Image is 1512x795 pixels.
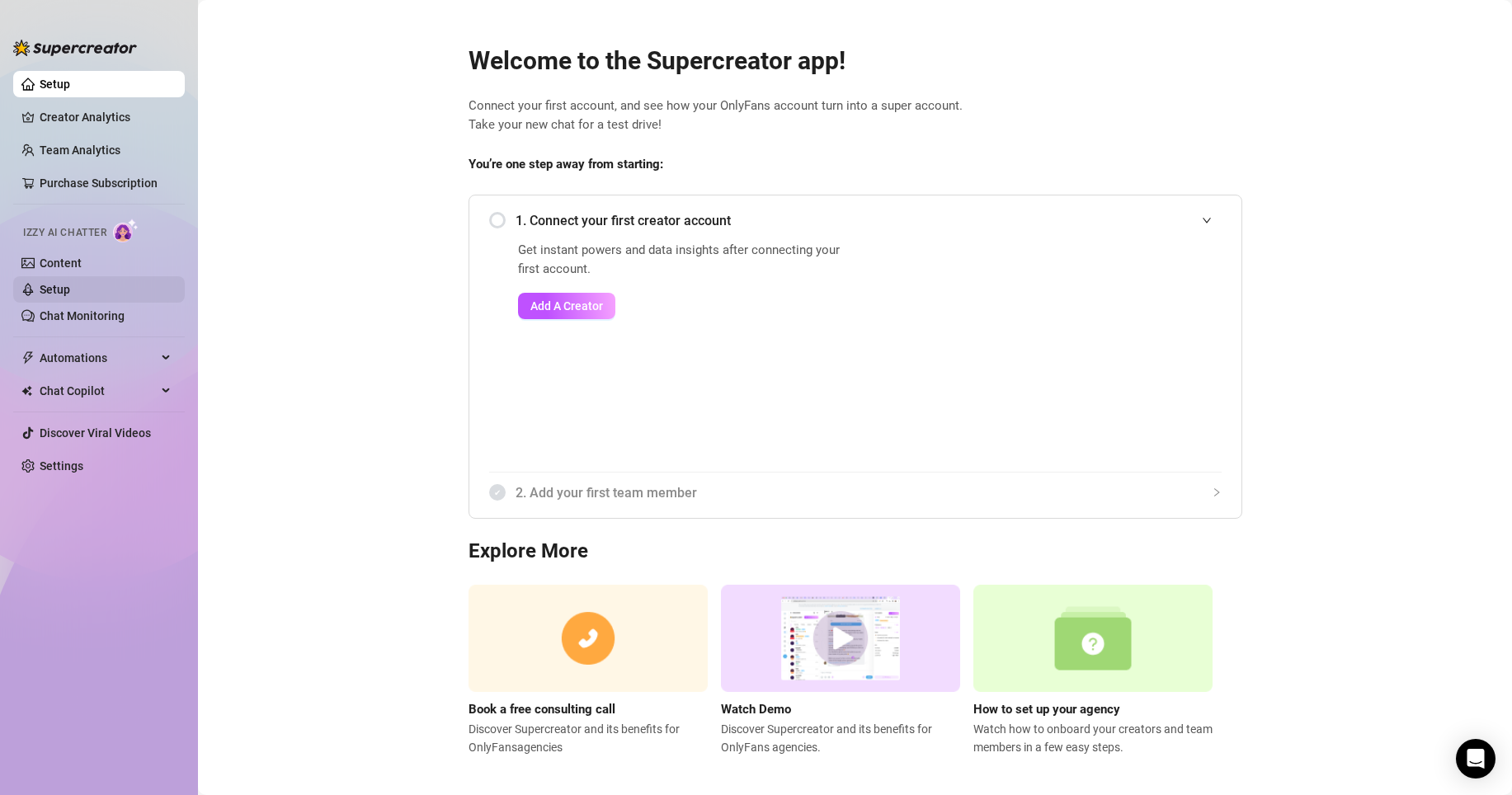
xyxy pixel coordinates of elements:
[973,702,1120,717] strong: How to set up your agency
[1202,215,1212,225] span: expanded
[469,539,1242,565] h3: Explore More
[469,585,708,756] a: Book a free consulting callDiscover Supercreator and its benefits for OnlyFansagencies
[40,170,172,196] a: Purchase Subscription
[489,473,1222,513] div: 2. Add your first team member
[518,293,615,319] button: Add A Creator
[469,157,663,172] strong: You’re one step away from starting:
[530,299,603,313] span: Add A Creator
[469,45,1242,77] h2: Welcome to the Supercreator app!
[469,585,708,693] img: consulting call
[973,585,1213,756] a: How to set up your agencyWatch how to onboard your creators and team members in a few easy steps.
[721,720,960,756] span: Discover Supercreator and its benefits for OnlyFans agencies.
[40,426,151,440] a: Discover Viral Videos
[469,702,615,717] strong: Book a free consulting call
[40,309,125,322] a: Chat Monitoring
[973,720,1213,756] span: Watch how to onboard your creators and team members in a few easy steps.
[721,585,960,693] img: supercreator demo
[40,459,83,473] a: Settings
[13,40,137,56] img: logo-BBDzfeDw.svg
[113,219,139,242] img: AI Chatter
[469,96,1242,135] span: Connect your first account, and see how your OnlyFans account turn into a super account. Take you...
[40,104,172,130] a: Creator Analytics
[40,345,157,371] span: Automations
[23,225,106,241] span: Izzy AI Chatter
[21,351,35,365] span: thunderbolt
[1212,487,1222,497] span: collapsed
[469,720,708,756] span: Discover Supercreator and its benefits for OnlyFans agencies
[40,256,82,270] a: Content
[721,585,960,756] a: Watch DemoDiscover Supercreator and its benefits for OnlyFans agencies.
[1456,739,1496,779] div: Open Intercom Messenger
[518,293,850,319] a: Add A Creator
[40,78,70,91] a: Setup
[40,283,70,296] a: Setup
[516,482,1222,503] span: 2. Add your first team member
[721,702,791,717] strong: Watch Demo
[518,241,850,280] span: Get instant powers and data insights after connecting your first account.
[40,143,120,157] a: Team Analytics
[516,210,1222,231] span: 1. Connect your first creator account
[973,585,1213,693] img: setup agency guide
[21,385,32,397] img: Chat Copilot
[489,200,1222,241] div: 1. Connect your first creator account
[892,241,1222,452] iframe: Add Creators
[40,378,157,404] span: Chat Copilot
